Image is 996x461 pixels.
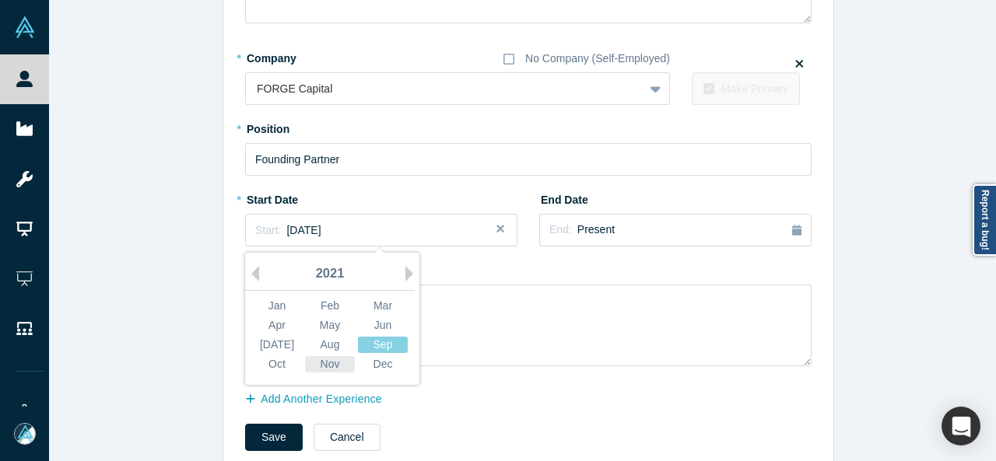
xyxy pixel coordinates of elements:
label: Position [245,116,332,138]
label: Company [245,45,332,67]
div: No Company (Self-Employed) [525,51,670,67]
div: Choose October 2021 [252,356,302,372]
div: Choose June 2021 [358,317,408,334]
button: Next Year [405,266,421,281]
button: Start:[DATE] [245,214,517,246]
div: month 2021-09 [251,296,409,374]
div: Choose September 2021 [358,337,408,353]
button: Previous Year [244,266,259,281]
span: [DATE] [286,224,321,236]
div: Choose April 2021 [252,317,302,334]
div: Choose January 2021 [252,298,302,314]
div: Choose March 2021 [358,298,408,314]
button: Add Another Experience [245,386,398,413]
div: Choose February 2021 [305,298,355,314]
label: End Date [539,187,626,208]
div: Choose May 2021 [305,317,355,334]
div: 2021 [245,258,415,291]
span: Present [577,223,615,236]
div: Choose November 2021 [305,356,355,372]
img: Mia Scott's Account [14,423,36,445]
button: Save [245,424,303,451]
span: Start: [255,224,281,236]
img: Alchemist Vault Logo [14,16,36,38]
input: Sales Manager [245,143,812,176]
span: End: [549,223,572,236]
div: Choose December 2021 [358,356,408,372]
button: Close [494,214,517,246]
a: Report a bug! [973,184,996,256]
div: Choose July 2021 [252,337,302,353]
button: End:Present [539,214,812,246]
div: Make Primary [721,81,788,97]
button: Cancel [314,424,381,451]
label: Start Date [245,187,332,208]
div: Choose August 2021 [305,337,355,353]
